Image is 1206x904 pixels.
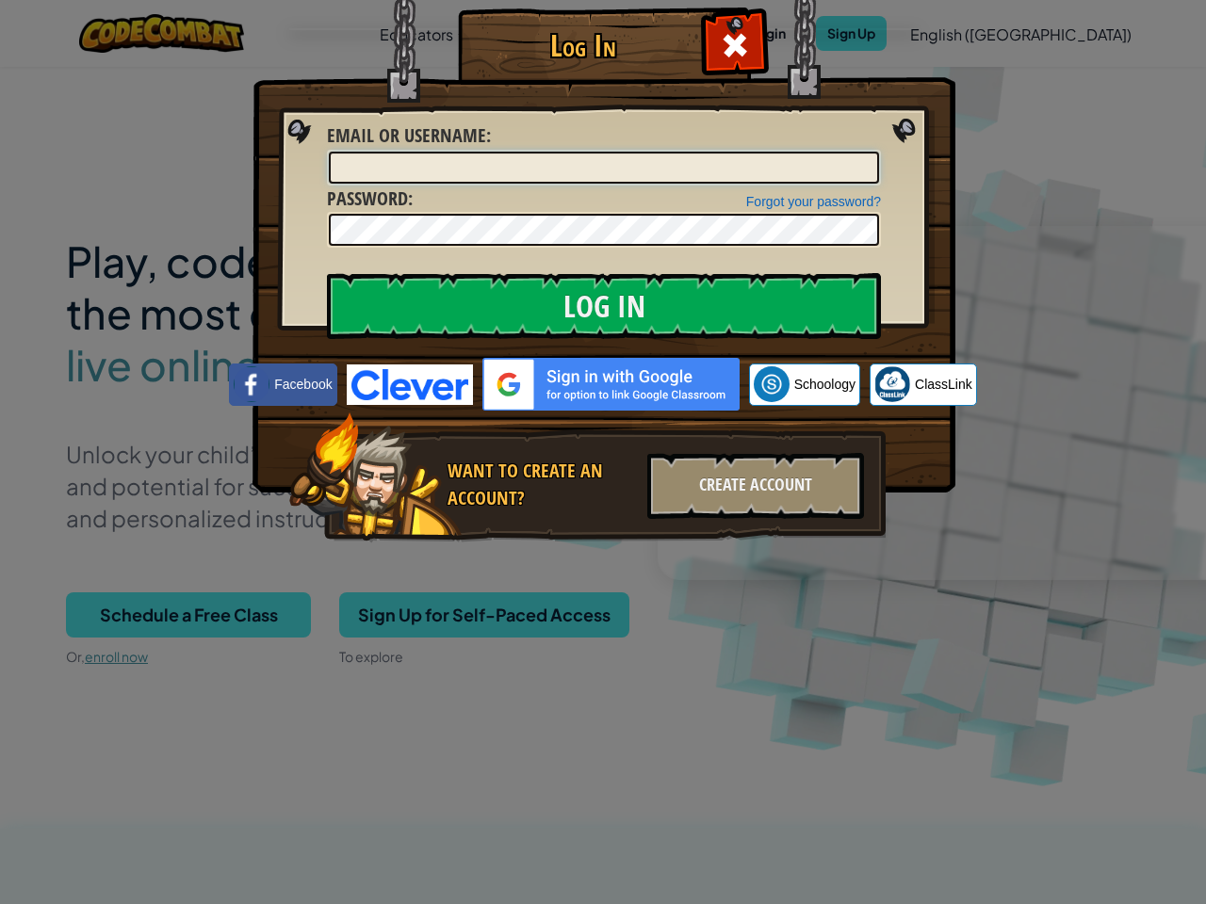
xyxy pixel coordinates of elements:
[448,458,636,511] div: Want to create an account?
[874,366,910,402] img: classlink-logo-small.png
[915,375,972,394] span: ClassLink
[274,375,332,394] span: Facebook
[327,122,491,150] label: :
[482,358,740,411] img: gplus_sso_button2.svg
[754,366,790,402] img: schoology.png
[647,453,864,519] div: Create Account
[327,122,486,148] span: Email or Username
[794,375,856,394] span: Schoology
[746,194,881,209] a: Forgot your password?
[327,186,413,213] label: :
[234,366,269,402] img: facebook_small.png
[327,273,881,339] input: Log In
[347,364,473,405] img: clever-logo-blue.png
[327,186,408,211] span: Password
[463,29,703,62] h1: Log In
